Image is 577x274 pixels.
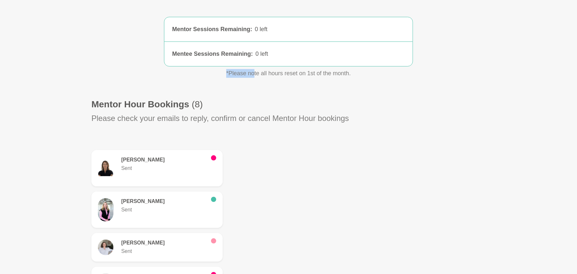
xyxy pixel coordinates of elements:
[172,50,253,58] div: Mentee Sessions Remaining :
[192,99,203,109] span: (8)
[121,240,206,246] h6: [PERSON_NAME]
[121,198,206,205] h6: [PERSON_NAME]
[172,25,252,34] div: Mentor Sessions Remaining :
[255,25,405,34] div: 0 left
[133,69,444,78] p: *Please note all hours reset on 1st of the month.
[121,157,206,163] h6: [PERSON_NAME]
[91,99,203,110] h1: Mentor Hour Bookings
[121,164,206,172] p: Sent
[121,247,206,255] p: Sent
[121,206,206,214] p: Sent
[255,50,405,58] div: 0 left
[91,113,349,124] p: Please check your emails to reply, confirm or cancel Mentor Hour bookings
